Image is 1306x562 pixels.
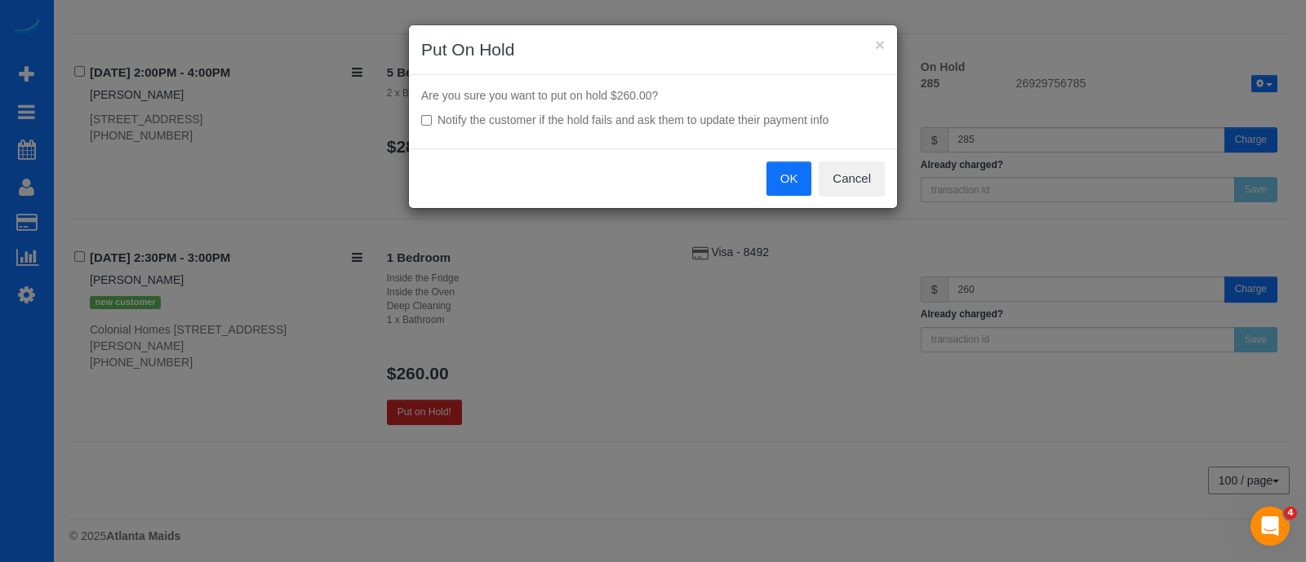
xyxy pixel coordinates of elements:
sui-modal: Put On Hold [409,25,897,208]
label: Notify the customer if the hold fails and ask them to update their payment info [421,112,885,128]
span: Are you sure you want to put on hold $260.00? [421,89,658,102]
h3: Put On Hold [421,38,885,62]
iframe: Intercom live chat [1250,507,1290,546]
span: 4 [1284,507,1297,520]
button: × [875,36,885,53]
button: Cancel [819,162,885,196]
button: OK [766,162,812,196]
input: Notify the customer if the hold fails and ask them to update their payment info [421,115,432,126]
